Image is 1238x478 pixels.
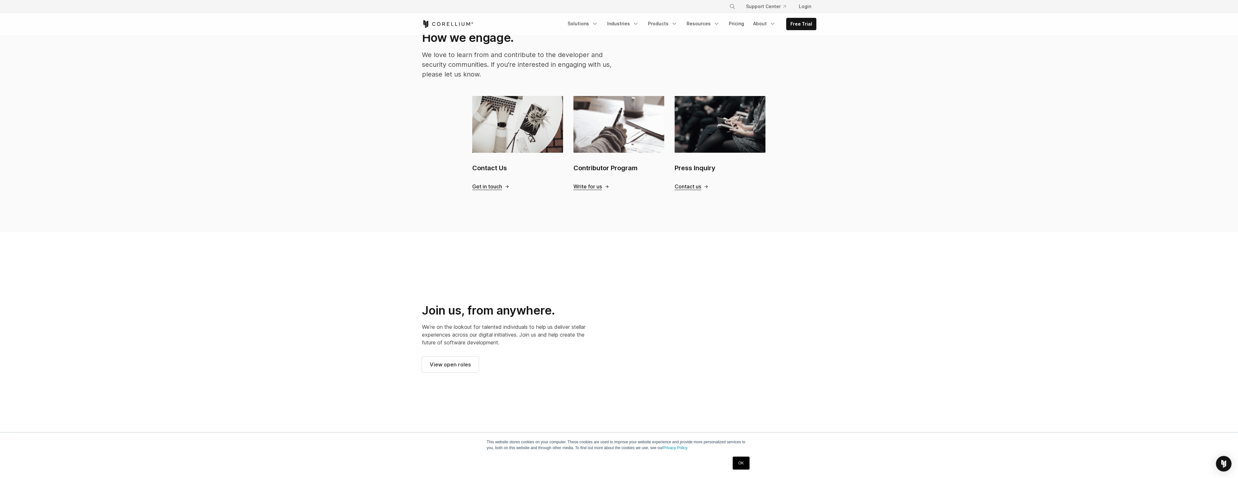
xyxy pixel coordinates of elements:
a: Press Inquiry Press Inquiry Contact us [675,96,765,190]
h2: Contact Us [472,163,563,173]
div: Open Intercom Messenger [1216,456,1232,472]
img: Press Inquiry [675,96,765,152]
a: View open roles [422,357,479,372]
a: Corellium Home [422,20,474,28]
h2: Join us, from anywhere. [422,303,588,318]
a: OK [733,457,749,470]
h2: How we engage. [422,30,613,45]
p: This website stores cookies on your computer. These cookies are used to improve your website expe... [487,439,751,451]
span: View open roles [430,361,471,368]
a: Resources [683,18,724,30]
h2: Contributor Program [573,163,664,173]
a: Support Center [741,1,791,12]
a: Contributor Program Contributor Program Write for us [573,96,664,190]
img: Contributor Program [573,96,664,152]
a: About [749,18,780,30]
a: Contact Us Contact Us Get in touch [472,96,563,190]
a: Login [794,1,816,12]
h2: Press Inquiry [675,163,765,173]
span: Contact us [675,183,701,190]
span: Write for us [573,183,602,190]
img: Contact Us [472,96,563,152]
a: Pricing [725,18,748,30]
p: We’re on the lookout for talented individuals to help us deliver stellar experiences across our d... [422,323,588,346]
a: Privacy Policy. [663,446,688,450]
button: Search [727,1,738,12]
a: Solutions [564,18,602,30]
span: Get in touch [472,183,502,190]
a: Products [644,18,681,30]
div: Navigation Menu [721,1,816,12]
a: Free Trial [787,18,816,30]
div: Navigation Menu [564,18,816,30]
p: We love to learn from and contribute to the developer and security communities. If you're interes... [422,50,613,79]
a: Industries [603,18,643,30]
